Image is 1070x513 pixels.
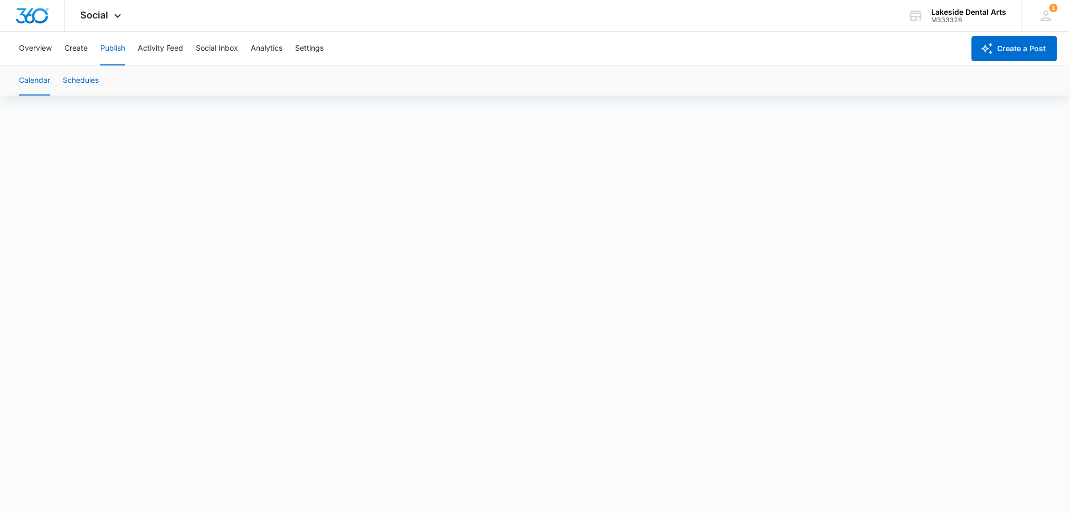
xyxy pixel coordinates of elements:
span: 1 [1049,4,1058,12]
button: Settings [295,32,324,65]
span: Social [81,9,109,21]
button: Calendar [19,66,50,96]
div: account name [932,8,1007,16]
button: Analytics [251,32,282,65]
div: notifications count [1049,4,1058,12]
button: Publish [100,32,125,65]
div: account id [932,16,1007,24]
button: Create a Post [972,36,1057,61]
button: Overview [19,32,52,65]
button: Activity Feed [138,32,183,65]
button: Create [64,32,88,65]
button: Social Inbox [196,32,238,65]
button: Schedules [63,66,99,96]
